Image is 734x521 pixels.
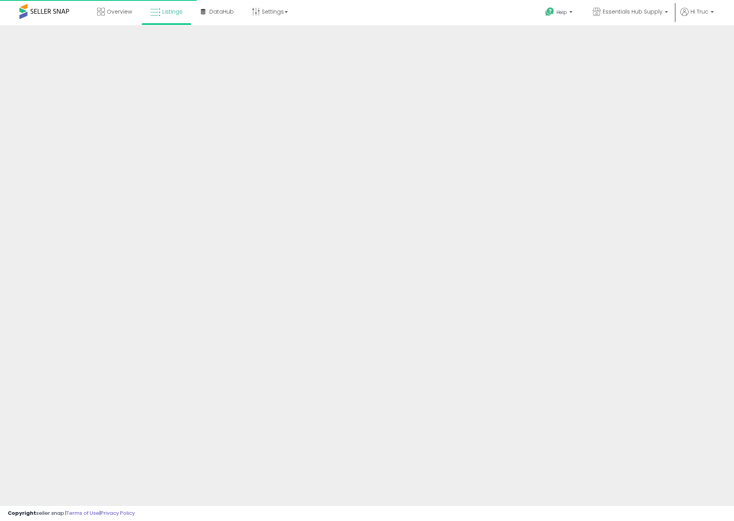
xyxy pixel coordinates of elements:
[107,8,132,16] span: Overview
[162,8,183,16] span: Listings
[545,7,555,17] i: Get Help
[603,8,663,16] span: Essentials Hub Supply
[539,1,580,25] a: Help
[209,8,234,16] span: DataHub
[691,8,708,16] span: Hi Truc
[680,8,714,25] a: Hi Truc
[557,9,567,16] span: Help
